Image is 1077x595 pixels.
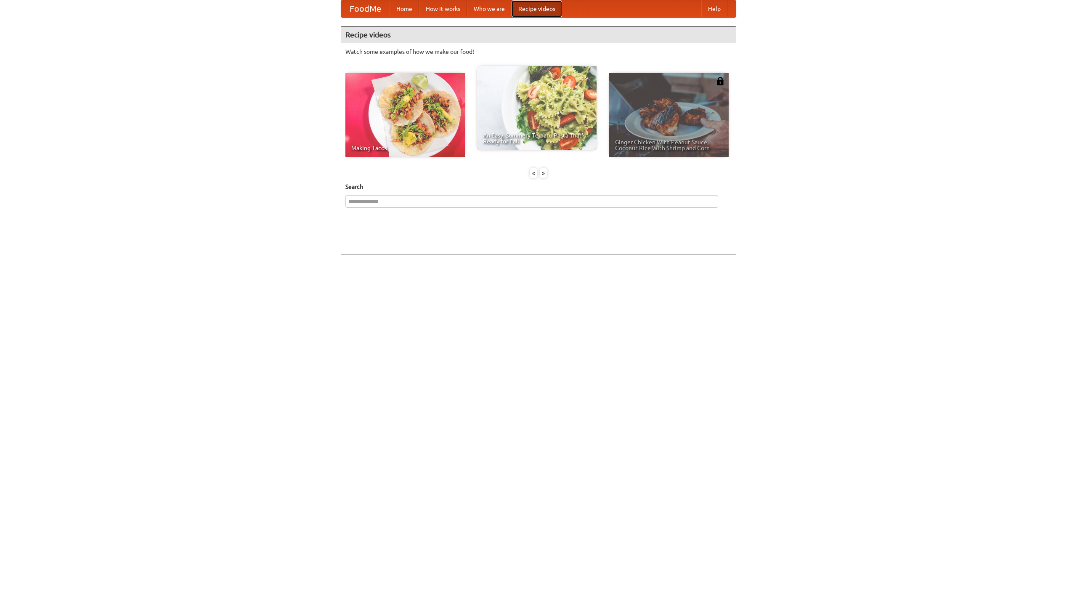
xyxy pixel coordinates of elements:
a: An Easy, Summery Tomato Pasta That's Ready for Fall [477,66,597,150]
a: Making Tacos [345,73,465,157]
div: « [530,168,537,178]
img: 483408.png [716,77,724,85]
a: Who we are [467,0,512,17]
span: Making Tacos [351,145,459,151]
a: How it works [419,0,467,17]
p: Watch some examples of how we make our food! [345,48,732,56]
a: Help [701,0,727,17]
span: An Easy, Summery Tomato Pasta That's Ready for Fall [483,132,591,144]
a: FoodMe [341,0,390,17]
h5: Search [345,182,732,191]
h4: Recipe videos [341,26,736,43]
div: » [540,168,547,178]
a: Recipe videos [512,0,562,17]
a: Home [390,0,419,17]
